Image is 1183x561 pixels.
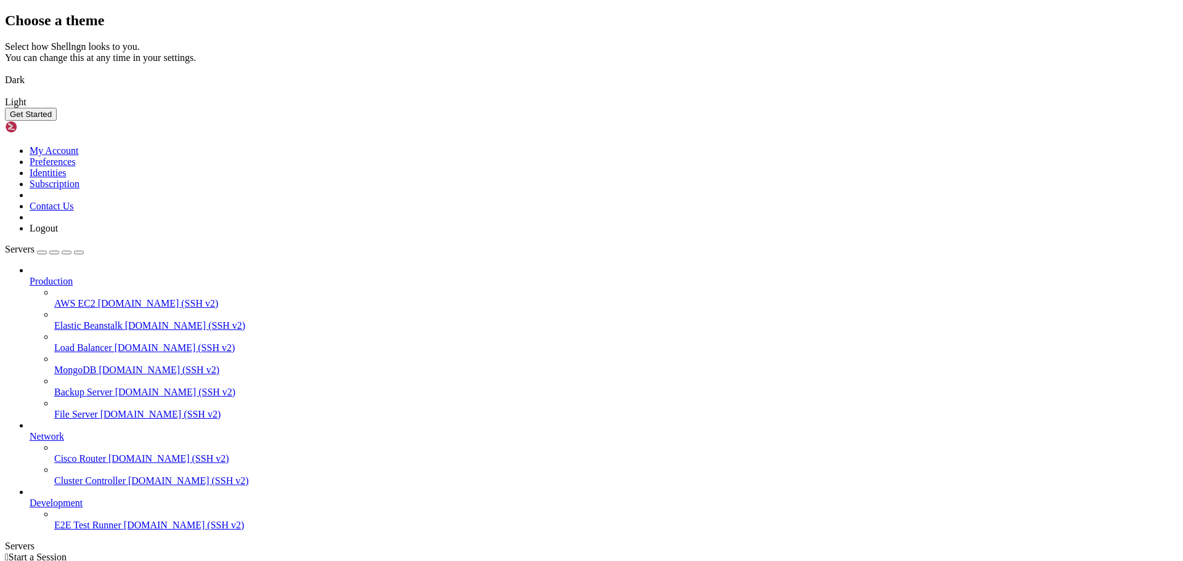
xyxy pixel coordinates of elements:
[54,475,126,486] span: Cluster Controller
[5,75,1178,86] div: Dark
[5,244,35,254] span: Servers
[30,223,58,233] a: Logout
[54,409,98,419] span: File Server
[30,420,1178,486] li: Network
[54,309,1178,331] li: Elastic Beanstalk [DOMAIN_NAME] (SSH v2)
[5,244,84,254] a: Servers
[115,387,236,397] span: [DOMAIN_NAME] (SSH v2)
[54,298,96,309] span: AWS EC2
[54,331,1178,353] li: Load Balancer [DOMAIN_NAME] (SSH v2)
[54,353,1178,376] li: MongoDB [DOMAIN_NAME] (SSH v2)
[5,41,1178,63] div: Select how Shellngn looks to you. You can change this at any time in your settings.
[125,320,246,331] span: [DOMAIN_NAME] (SSH v2)
[30,431,1178,442] a: Network
[30,498,1178,509] a: Development
[54,453,1178,464] a: Cisco Router [DOMAIN_NAME] (SSH v2)
[54,320,123,331] span: Elastic Beanstalk
[54,509,1178,531] li: E2E Test Runner [DOMAIN_NAME] (SSH v2)
[30,265,1178,420] li: Production
[54,520,121,530] span: E2E Test Runner
[5,108,57,121] button: Get Started
[5,541,1178,552] div: Servers
[54,520,1178,531] a: E2E Test Runner [DOMAIN_NAME] (SSH v2)
[30,498,83,508] span: Development
[30,179,79,189] a: Subscription
[54,409,1178,420] a: File Server [DOMAIN_NAME] (SSH v2)
[54,442,1178,464] li: Cisco Router [DOMAIN_NAME] (SSH v2)
[30,156,76,167] a: Preferences
[115,342,235,353] span: [DOMAIN_NAME] (SSH v2)
[54,387,113,397] span: Backup Server
[54,376,1178,398] li: Backup Server [DOMAIN_NAME] (SSH v2)
[54,342,112,353] span: Load Balancer
[98,298,219,309] span: [DOMAIN_NAME] (SSH v2)
[30,276,73,286] span: Production
[30,486,1178,531] li: Development
[30,276,1178,287] a: Production
[30,201,74,211] a: Contact Us
[54,287,1178,309] li: AWS EC2 [DOMAIN_NAME] (SSH v2)
[54,320,1178,331] a: Elastic Beanstalk [DOMAIN_NAME] (SSH v2)
[30,145,79,156] a: My Account
[108,453,229,464] span: [DOMAIN_NAME] (SSH v2)
[5,97,1178,108] div: Light
[5,121,76,133] img: Shellngn
[54,387,1178,398] a: Backup Server [DOMAIN_NAME] (SSH v2)
[54,298,1178,309] a: AWS EC2 [DOMAIN_NAME] (SSH v2)
[124,520,245,530] span: [DOMAIN_NAME] (SSH v2)
[99,365,219,375] span: [DOMAIN_NAME] (SSH v2)
[5,12,1178,29] h2: Choose a theme
[54,398,1178,420] li: File Server [DOMAIN_NAME] (SSH v2)
[54,342,1178,353] a: Load Balancer [DOMAIN_NAME] (SSH v2)
[54,365,1178,376] a: MongoDB [DOMAIN_NAME] (SSH v2)
[100,409,221,419] span: [DOMAIN_NAME] (SSH v2)
[54,453,106,464] span: Cisco Router
[54,365,96,375] span: MongoDB
[54,475,1178,486] a: Cluster Controller [DOMAIN_NAME] (SSH v2)
[30,431,64,442] span: Network
[30,167,67,178] a: Identities
[54,464,1178,486] li: Cluster Controller [DOMAIN_NAME] (SSH v2)
[128,475,249,486] span: [DOMAIN_NAME] (SSH v2)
